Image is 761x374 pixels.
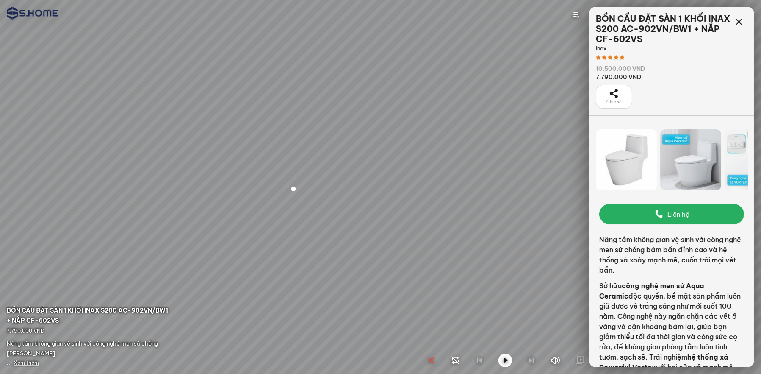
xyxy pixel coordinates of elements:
img: logo [7,7,58,20]
span: star [602,55,607,60]
span: Liên hệ [667,209,689,220]
span: star [608,55,613,60]
div: 10.500.000 VND [596,64,731,73]
span: star [596,55,601,60]
div: BỒN CẦU ĐẶT SÀN 1 KHỐI INAX S200 AC-902VN/BW1 + NẮP CF-602VS [596,14,731,44]
span: Xem thêm [14,360,39,366]
span: star [620,55,625,60]
span: ... [7,359,39,366]
span: star [614,55,619,60]
div: 7.790.000 VND [596,73,731,81]
strong: công nghệ men sứ Aqua Ceramic [599,282,706,300]
div: Inax [596,44,731,53]
span: Chia sẻ [606,99,622,106]
button: Liên hệ [599,204,744,224]
p: Nâng tầm không gian vệ sinh với công nghệ men sứ chống bám bẩn đỉnh cao và hệ thống xả xoáy mạnh ... [599,234,744,275]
